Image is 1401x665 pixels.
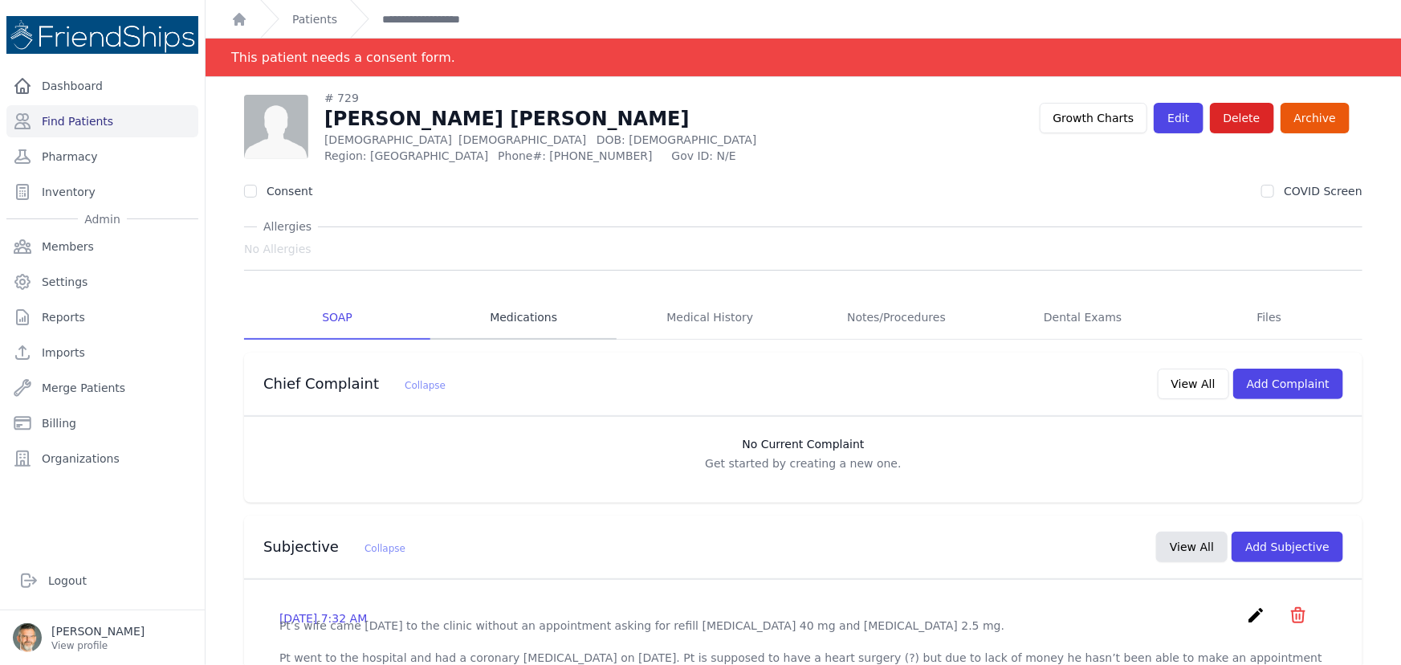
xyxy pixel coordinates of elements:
span: Collapse [405,380,446,391]
button: View All [1156,532,1228,562]
a: Files [1176,296,1362,340]
a: Dashboard [6,70,198,102]
h3: No Current Complaint [260,436,1346,452]
button: Add Subjective [1232,532,1343,562]
a: Growth Charts [1040,103,1148,133]
img: Medical Missions EMR [6,16,198,54]
nav: Tabs [244,296,1362,340]
div: Notification [206,39,1401,77]
a: Billing [6,407,198,439]
div: # 729 [324,90,845,106]
p: View profile [51,639,145,652]
a: Find Patients [6,105,198,137]
span: Collapse [365,543,405,554]
h3: Subjective [263,537,405,557]
p: [PERSON_NAME] [51,623,145,639]
a: Members [6,231,198,263]
a: Pharmacy [6,141,198,173]
a: Reports [6,301,198,333]
span: [DEMOGRAPHIC_DATA] [458,133,586,146]
a: Medications [430,296,617,340]
span: Phone#: [PHONE_NUMBER] [498,148,662,164]
a: Settings [6,266,198,298]
a: Notes/Procedures [804,296,990,340]
p: Get started by creating a new one. [260,455,1346,471]
span: Gov ID: N/E [672,148,845,164]
div: This patient needs a consent form. [231,39,455,76]
p: [DEMOGRAPHIC_DATA] [324,132,845,148]
span: Admin [78,211,127,227]
span: DOB: [DEMOGRAPHIC_DATA] [597,133,757,146]
img: person-242608b1a05df3501eefc295dc1bc67a.jpg [244,95,308,159]
h1: [PERSON_NAME] [PERSON_NAME] [324,106,845,132]
button: Add Complaint [1233,369,1343,399]
a: Dental Exams [990,296,1176,340]
a: SOAP [244,296,430,340]
button: Delete [1210,103,1274,133]
a: Patients [292,11,337,27]
a: Merge Patients [6,372,198,404]
a: create [1246,613,1269,628]
a: Medical History [617,296,803,340]
a: Archive [1281,103,1350,133]
a: Inventory [6,176,198,208]
a: Edit [1154,103,1203,133]
label: COVID Screen [1284,185,1362,198]
a: [PERSON_NAME] View profile [13,623,192,652]
button: View All [1158,369,1229,399]
label: Consent [267,185,312,198]
span: No Allergies [244,241,312,257]
span: Allergies [257,218,318,235]
i: create [1246,606,1265,625]
a: Imports [6,337,198,369]
a: Organizations [6,443,198,475]
span: Region: [GEOGRAPHIC_DATA] [324,148,488,164]
a: Logout [13,565,192,597]
p: [DATE] 7:32 AM [279,610,367,626]
h3: Chief Complaint [263,374,446,394]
